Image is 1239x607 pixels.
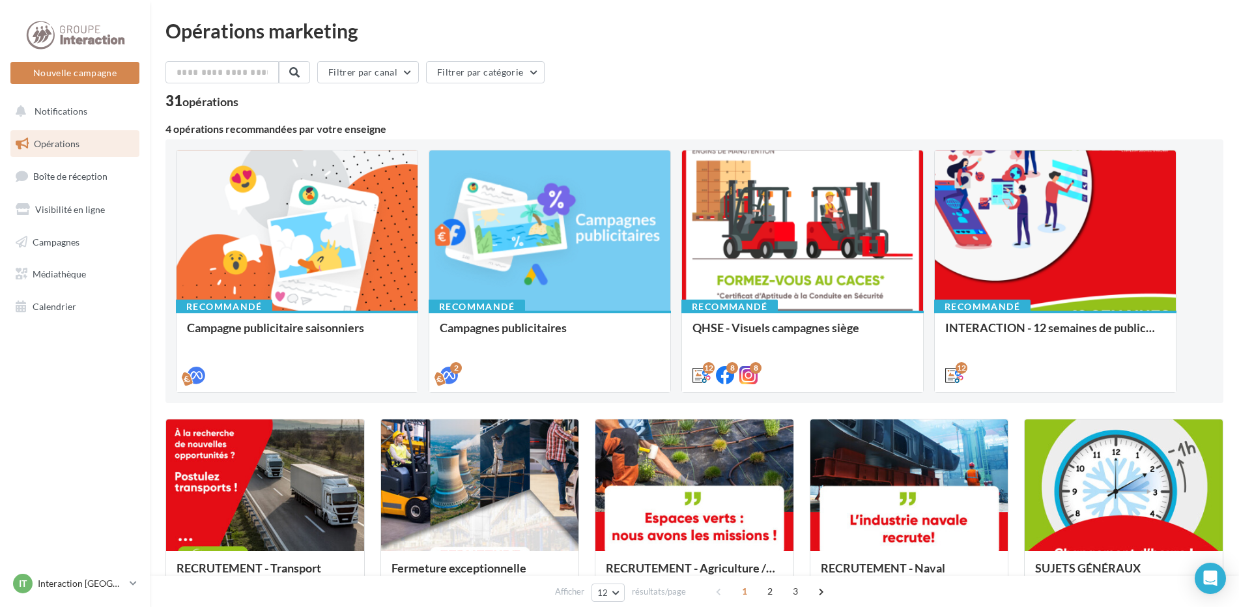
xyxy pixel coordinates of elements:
div: Campagnes publicitaires [440,321,660,347]
div: 12 [956,362,967,374]
a: Boîte de réception [8,162,142,190]
button: Filtrer par canal [317,61,419,83]
div: Recommandé [429,300,525,314]
span: 3 [785,581,806,602]
p: Interaction [GEOGRAPHIC_DATA] [38,577,124,590]
span: 1 [734,581,755,602]
div: Opérations marketing [165,21,1223,40]
div: opérations [182,96,238,107]
button: Notifications [8,98,137,125]
span: Notifications [35,106,87,117]
span: Calendrier [33,301,76,312]
span: Campagnes [33,236,79,247]
a: Campagnes [8,229,142,256]
div: Fermeture exceptionnelle [392,561,569,587]
span: résultats/page [632,586,686,598]
button: Filtrer par catégorie [426,61,545,83]
div: Campagne publicitaire saisonniers [187,321,407,347]
a: Opérations [8,130,142,158]
span: Afficher [555,586,584,598]
span: 2 [760,581,780,602]
div: INTERACTION - 12 semaines de publication [945,321,1165,347]
span: Visibilité en ligne [35,204,105,215]
div: Open Intercom Messenger [1195,563,1226,594]
div: 31 [165,94,238,108]
div: RECRUTEMENT - Agriculture / Espaces verts [606,561,783,587]
span: 12 [597,587,608,598]
div: RECRUTEMENT - Naval [821,561,998,587]
div: 8 [726,362,738,374]
a: Calendrier [8,293,142,320]
div: 4 opérations recommandées par votre enseigne [165,124,1223,134]
span: Médiathèque [33,268,86,279]
div: QHSE - Visuels campagnes siège [692,321,913,347]
span: Opérations [34,138,79,149]
button: Nouvelle campagne [10,62,139,84]
div: Recommandé [934,300,1031,314]
span: Boîte de réception [33,171,107,182]
span: IT [19,577,27,590]
div: 12 [703,362,715,374]
div: Recommandé [681,300,778,314]
div: 8 [750,362,762,374]
a: IT Interaction [GEOGRAPHIC_DATA] [10,571,139,596]
div: RECRUTEMENT - Transport [177,561,354,587]
div: SUJETS GÉNÉRAUX [1035,561,1212,587]
button: 12 [591,584,625,602]
a: Visibilité en ligne [8,196,142,223]
div: 2 [450,362,462,374]
a: Médiathèque [8,261,142,288]
div: Recommandé [176,300,272,314]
